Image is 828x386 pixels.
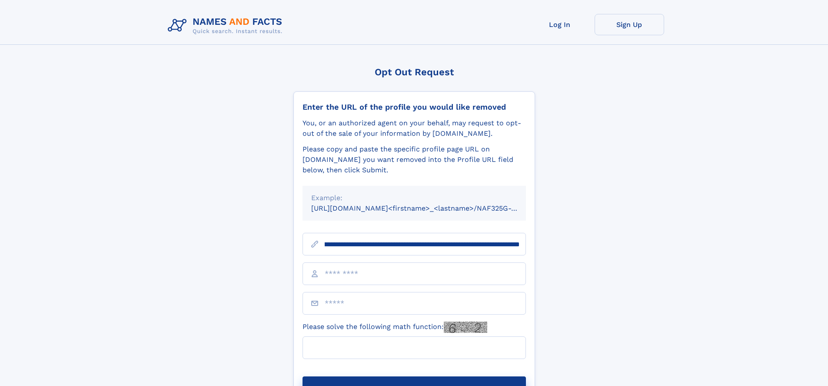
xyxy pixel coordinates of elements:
[311,204,542,212] small: [URL][DOMAIN_NAME]<firstname>_<lastname>/NAF325G-xxxxxxxx
[293,67,535,77] div: Opt Out Request
[311,193,517,203] div: Example:
[303,144,526,175] div: Please copy and paste the specific profile page URL on [DOMAIN_NAME] you want removed into the Pr...
[595,14,664,35] a: Sign Up
[164,14,289,37] img: Logo Names and Facts
[303,102,526,112] div: Enter the URL of the profile you would like removed
[303,118,526,139] div: You, or an authorized agent on your behalf, may request to opt-out of the sale of your informatio...
[525,14,595,35] a: Log In
[303,322,487,333] label: Please solve the following math function:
